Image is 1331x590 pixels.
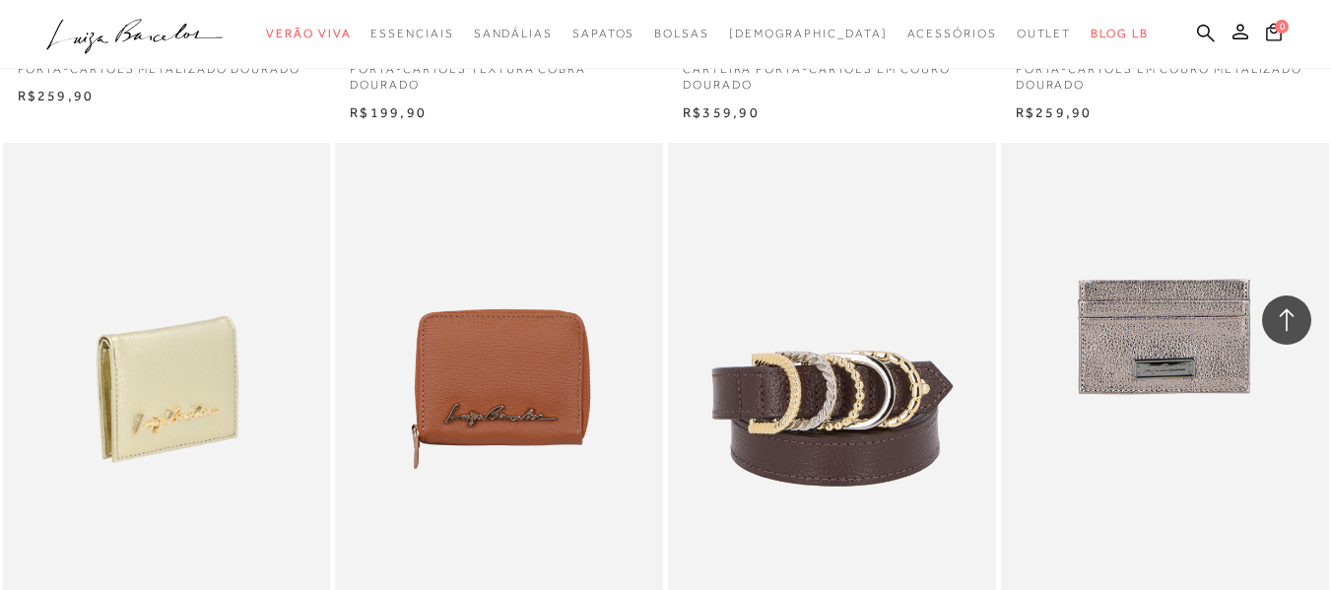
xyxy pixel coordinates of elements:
a: noSubCategoriesText [370,16,453,52]
a: noSubCategoriesText [474,16,553,52]
span: R$259,90 [1016,104,1093,120]
span: Bolsas [654,27,709,40]
span: Acessórios [907,27,997,40]
span: [DEMOGRAPHIC_DATA] [729,27,888,40]
span: Sandálias [474,27,553,40]
a: noSubCategoriesText [654,16,709,52]
span: 0 [1275,20,1289,33]
button: 0 [1260,22,1288,48]
a: noSubCategoriesText [907,16,997,52]
span: Essenciais [370,27,453,40]
span: Outlet [1017,27,1072,40]
a: PORTA-CARTÕES TEXTURA COBRA DOURADO [335,49,663,95]
span: BLOG LB [1091,27,1148,40]
a: noSubCategoriesText [1017,16,1072,52]
span: Verão Viva [266,27,351,40]
a: noSubCategoriesText [729,16,888,52]
span: R$259,90 [18,88,95,103]
a: noSubCategoriesText [266,16,351,52]
a: noSubCategoriesText [572,16,634,52]
span: R$199,90 [350,104,427,120]
span: Sapatos [572,27,634,40]
a: PORTA-CARTÕES EM COURO METALIZADO DOURADO [1001,49,1329,95]
a: BLOG LB [1091,16,1148,52]
span: R$359,90 [683,104,760,120]
a: CARTEIRA PORTA-CARTÕES EM COURO DOURADO [668,49,996,95]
